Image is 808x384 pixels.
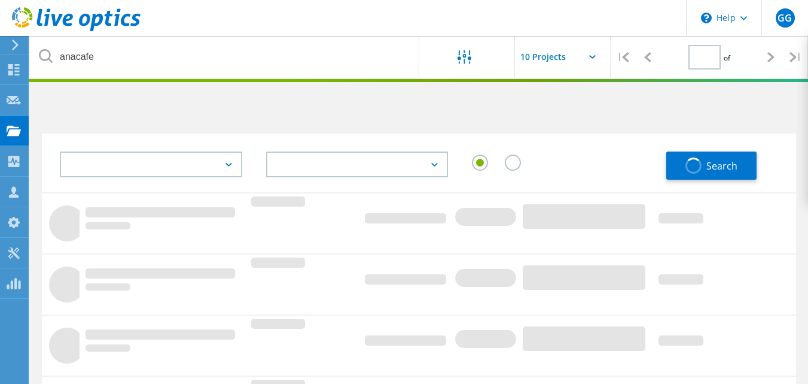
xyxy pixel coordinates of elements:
svg: \n [701,13,712,23]
input: undefined [30,36,420,78]
button: Search [666,152,757,180]
div: | [783,36,808,78]
div: | [611,36,635,78]
a: Live Optics Dashboard [12,25,141,34]
span: Search [706,159,737,173]
span: GG [777,13,792,23]
span: of [724,53,730,63]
